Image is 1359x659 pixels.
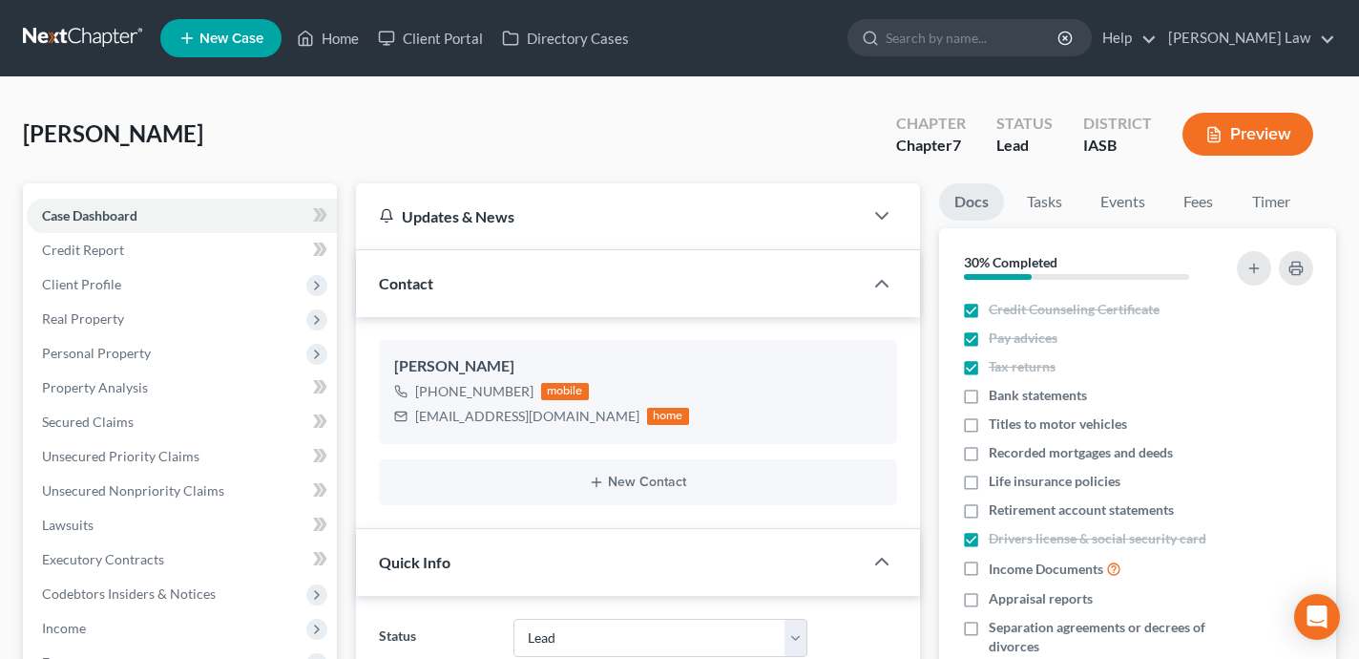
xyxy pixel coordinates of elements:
[989,589,1093,608] span: Appraisal reports
[27,233,337,267] a: Credit Report
[394,355,882,378] div: [PERSON_NAME]
[1237,183,1306,221] a: Timer
[199,32,263,46] span: New Case
[492,21,638,55] a: Directory Cases
[989,560,1103,579] span: Income Documents
[996,135,1053,157] div: Lead
[886,20,1060,55] input: Search by name...
[989,472,1120,491] span: Life insurance policies
[896,135,966,157] div: Chapter
[27,474,337,508] a: Unsecured Nonpriority Claims
[1083,135,1152,157] div: IASB
[1294,594,1340,640] div: Open Intercom Messenger
[287,21,368,55] a: Home
[42,482,224,499] span: Unsecured Nonpriority Claims
[989,357,1056,376] span: Tax returns
[1168,183,1229,221] a: Fees
[964,254,1057,270] strong: 30% Completed
[1182,113,1313,156] button: Preview
[42,620,86,636] span: Income
[27,542,337,577] a: Executory Contracts
[989,443,1173,462] span: Recorded mortgages and deeds
[27,371,337,405] a: Property Analysis
[42,551,164,567] span: Executory Contracts
[996,113,1053,135] div: Status
[415,382,533,401] div: [PHONE_NUMBER]
[541,383,589,400] div: mobile
[27,405,337,439] a: Secured Claims
[989,386,1087,405] span: Bank statements
[42,310,124,327] span: Real Property
[952,136,961,154] span: 7
[379,274,433,292] span: Contact
[379,553,450,571] span: Quick Info
[42,207,137,223] span: Case Dashboard
[394,475,882,490] button: New Contact
[1012,183,1077,221] a: Tasks
[647,408,689,425] div: home
[42,585,216,602] span: Codebtors Insiders & Notices
[939,183,1004,221] a: Docs
[23,119,203,147] span: [PERSON_NAME]
[368,21,492,55] a: Client Portal
[1083,113,1152,135] div: District
[42,276,121,292] span: Client Profile
[42,242,124,258] span: Credit Report
[989,415,1127,434] span: Titles to motor vehicles
[42,414,134,430] span: Secured Claims
[27,199,337,233] a: Case Dashboard
[42,448,199,464] span: Unsecured Priority Claims
[1093,21,1157,55] a: Help
[1085,183,1160,221] a: Events
[42,379,148,395] span: Property Analysis
[379,206,840,226] div: Updates & News
[42,517,94,533] span: Lawsuits
[896,113,966,135] div: Chapter
[989,529,1206,548] span: Drivers license & social security card
[27,508,337,542] a: Lawsuits
[42,345,151,361] span: Personal Property
[989,500,1174,520] span: Retirement account statements
[989,300,1160,319] span: Credit Counseling Certificate
[27,439,337,474] a: Unsecured Priority Claims
[369,619,504,657] label: Status
[989,618,1221,656] span: Separation agreements or decrees of divorces
[989,329,1057,348] span: Pay advices
[1159,21,1335,55] a: [PERSON_NAME] Law
[415,407,639,426] div: [EMAIL_ADDRESS][DOMAIN_NAME]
